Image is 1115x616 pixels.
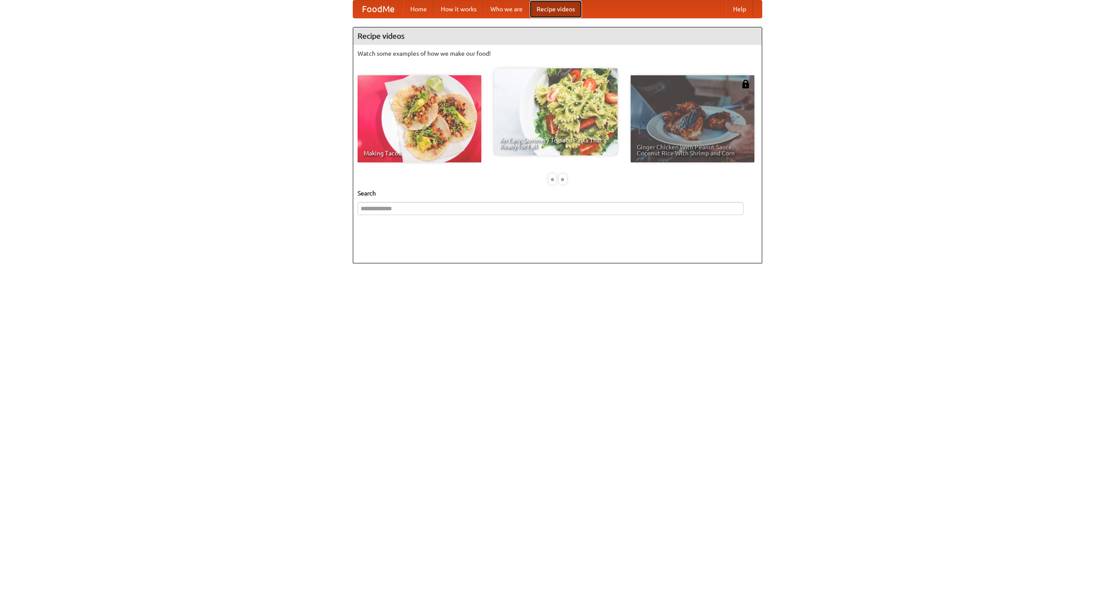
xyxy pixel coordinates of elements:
a: Who we are [483,0,530,18]
a: Making Tacos [358,75,481,162]
h5: Search [358,189,757,198]
a: FoodMe [353,0,403,18]
a: An Easy, Summery Tomato Pasta That's Ready for Fall [494,68,618,155]
a: Help [726,0,753,18]
span: An Easy, Summery Tomato Pasta That's Ready for Fall [500,137,612,149]
a: Home [403,0,434,18]
p: Watch some examples of how we make our food! [358,49,757,58]
a: How it works [434,0,483,18]
div: « [548,174,556,185]
img: 483408.png [741,80,750,88]
div: » [559,174,567,185]
a: Recipe videos [530,0,582,18]
h4: Recipe videos [353,27,762,45]
span: Making Tacos [364,150,475,156]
